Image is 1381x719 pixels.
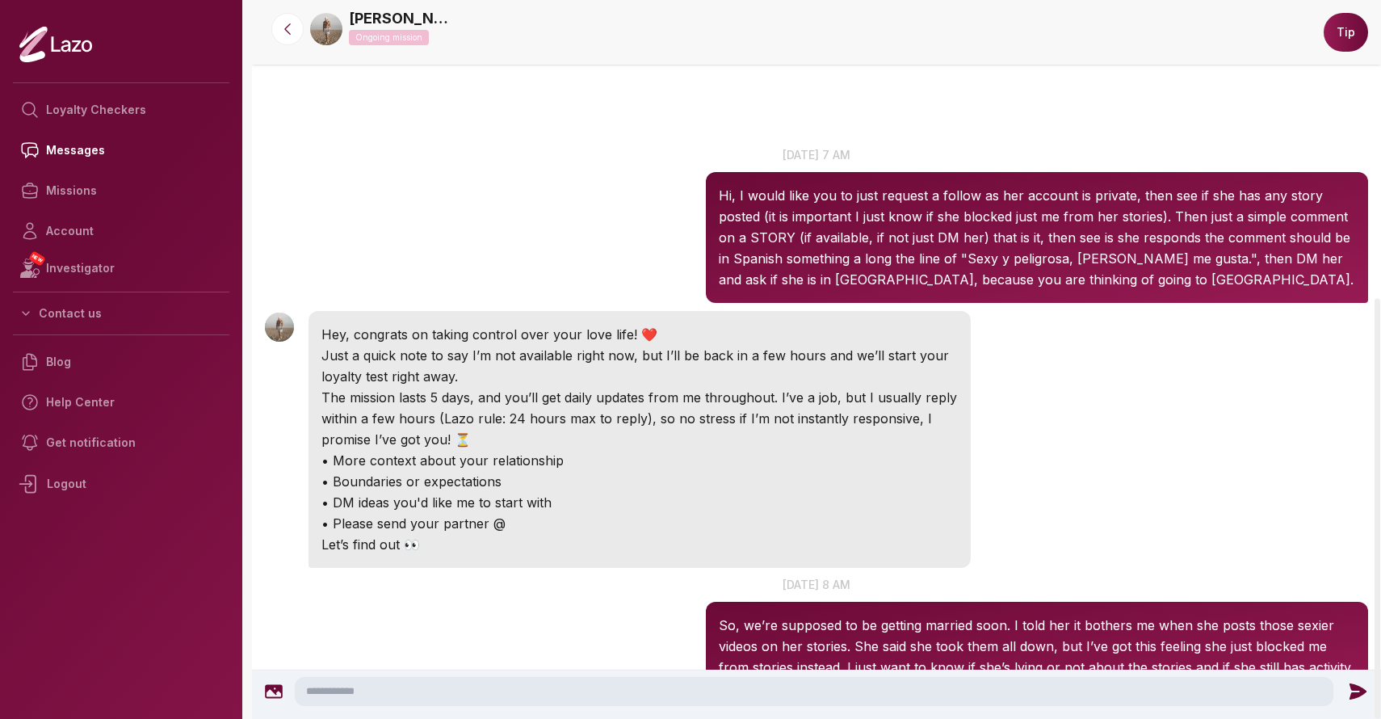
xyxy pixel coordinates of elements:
p: So, we’re supposed to be getting married soon. I told her it bothers me when she posts those sexi... [719,615,1355,699]
p: • DM ideas you'd like me to start with [321,492,958,513]
p: Hi, I would like you to just request a follow as her account is private, then see if she has any ... [719,185,1355,290]
p: • Boundaries or expectations [321,471,958,492]
a: Messages [13,130,229,170]
img: User avatar [265,313,294,342]
p: Ongoing mission [349,30,429,45]
p: The mission lasts 5 days, and you’ll get daily updates from me throughout. I’ve a job, but I usua... [321,387,958,450]
a: Account [13,211,229,251]
a: Help Center [13,382,229,423]
div: Logout [13,463,229,505]
a: Get notification [13,423,229,463]
span: NEW [28,250,46,267]
button: Tip [1324,13,1368,52]
a: Blog [13,342,229,382]
p: Hey, congrats on taking control over your love life! ❤️ [321,324,958,345]
p: [DATE] 8 am [252,576,1381,593]
p: • More context about your relationship [321,450,958,471]
button: Contact us [13,299,229,328]
p: • Please send your partner @ [321,513,958,534]
img: b10d8b60-ea59-46b8-b99e-30469003c990 [310,13,342,45]
p: Let’s find out 👀 [321,534,958,555]
a: Loyalty Checkers [13,90,229,130]
a: [PERSON_NAME] [349,7,454,30]
a: NEWInvestigator [13,251,229,285]
p: Just a quick note to say I’m not available right now, but I’ll be back in a few hours and we’ll s... [321,345,958,387]
p: [DATE] 7 am [252,146,1381,163]
a: Missions [13,170,229,211]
